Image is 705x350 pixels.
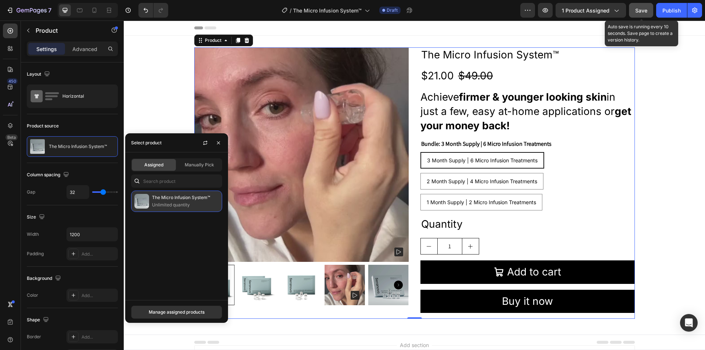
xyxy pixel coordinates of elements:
div: Shape [27,315,50,325]
button: Buy it now [297,269,511,292]
span: 1 Month Supply | 2 Micro Infusion Treatments [303,178,412,185]
div: Select product [131,140,162,146]
div: Product [80,17,99,23]
span: Assigned [144,162,163,168]
p: 7 [48,6,51,15]
div: Buy it now [378,274,429,288]
div: Column spacing [27,170,70,180]
input: quantity [314,218,339,234]
p: The Micro Infusion System™ [152,194,219,201]
input: Auto [67,228,117,241]
button: Publish [656,3,687,18]
div: Manage assigned products [149,309,205,315]
div: $49.00 [334,47,370,63]
span: 1 product assigned [562,7,610,14]
span: Achieve [297,70,335,83]
div: Add to cart [383,244,437,259]
legend: Bundle: 3 Month Supply | 6 Micro Infusion Treatments [297,118,429,129]
div: Beta [6,134,18,140]
div: Open Intercom Messenger [680,314,698,332]
img: collections [134,194,149,209]
input: Search in Settings & Advanced [131,174,222,188]
button: Save [629,3,653,18]
p: Settings [36,45,57,53]
span: 3 Month Supply | 6 Micro Infusion Treatments [303,137,414,143]
p: Product [36,26,98,35]
div: Add... [82,334,116,340]
div: $21.00 [297,47,331,63]
button: increment [339,218,355,234]
div: Add... [82,292,116,299]
span: 2 Month Supply | 4 Micro Infusion Treatments [303,158,413,164]
div: Horizontal [62,88,107,105]
p: The Micro Infusion System™ [49,144,107,149]
div: Product source [27,123,59,129]
span: The Micro Infusion System™ [293,7,362,14]
input: Auto [67,185,89,199]
button: Carousel Next Arrow [270,260,279,269]
div: Color [27,292,38,299]
span: in just a few, easy at-home applications or [297,70,492,97]
span: Manually Pick [185,162,214,168]
button: Manage assigned products [131,306,222,319]
iframe: To enrich screen reader interactions, please activate Accessibility in Grammarly extension settings [124,21,705,350]
p: Advanced [72,45,97,53]
div: Size [27,212,46,222]
button: Add to cart [297,240,511,263]
h2: The Micro Infusion System™ [297,27,511,42]
span: / [290,7,292,14]
img: product feature img [30,139,45,154]
div: Add... [82,251,116,257]
span: Draft [387,7,398,14]
div: Width [27,231,39,238]
p: Unlimited quantity [152,201,219,209]
div: Border [27,333,41,340]
button: 1 product assigned [556,3,626,18]
div: Padding [27,250,44,257]
div: Quantity [297,196,511,212]
div: Undo/Redo [138,3,168,18]
div: Layout [27,69,51,79]
div: 450 [7,78,18,84]
button: decrement [297,218,314,234]
b: firmer & younger looking skin [335,70,483,83]
div: Gap [27,189,35,195]
button: 7 [3,3,55,18]
div: Background [27,274,62,284]
div: Publish [662,7,681,14]
span: Save [635,7,647,14]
